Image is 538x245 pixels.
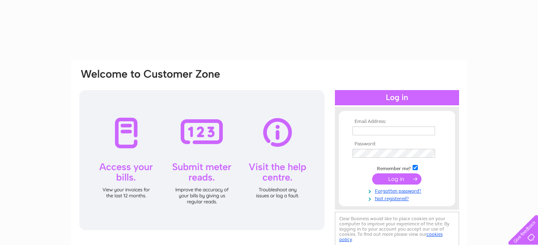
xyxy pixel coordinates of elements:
[351,119,443,125] th: Email Address:
[353,194,443,202] a: Not registered?
[351,141,443,147] th: Password:
[353,187,443,194] a: Forgotten password?
[351,164,443,172] td: Remember me?
[372,173,421,185] input: Submit
[339,231,443,242] a: cookies policy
